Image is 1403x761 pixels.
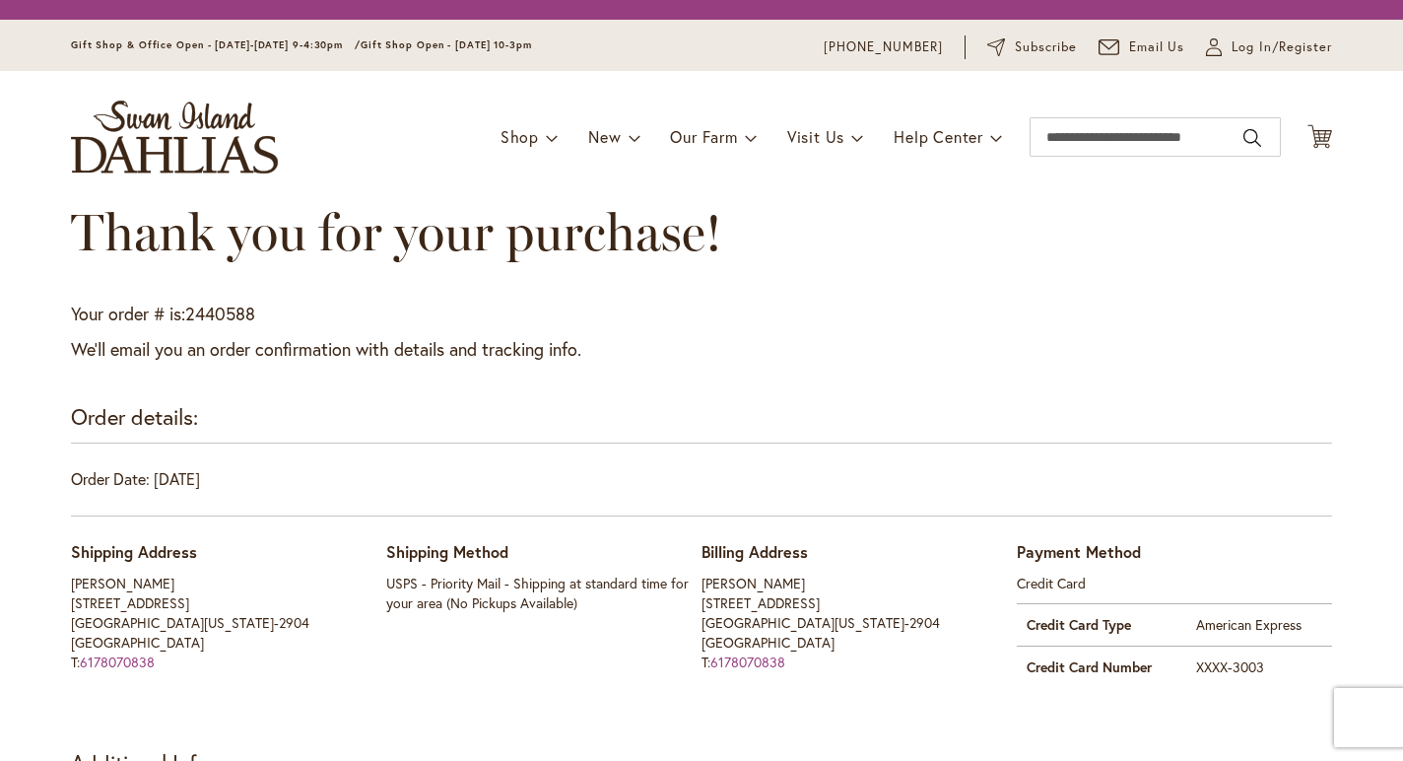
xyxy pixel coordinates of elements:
span: Log In/Register [1232,37,1332,57]
a: 6178070838 [80,653,155,671]
address: [PERSON_NAME] [STREET_ADDRESS] [GEOGRAPHIC_DATA][US_STATE]-2904 [GEOGRAPHIC_DATA] T: [701,574,1017,672]
span: New [588,126,621,147]
div: Order Date: [DATE] [71,468,1332,517]
p: Your order # is: [71,302,1332,327]
a: [PHONE_NUMBER] [824,37,943,57]
a: Email Us [1099,37,1185,57]
td: American Express [1186,603,1332,646]
div: USPS - Priority Mail - Shipping at standard time for your area (No Pickups Available) [386,574,701,613]
th: Credit Card Number [1017,646,1186,688]
span: Help Center [894,126,983,147]
span: Payment Method [1017,541,1141,562]
p: We'll email you an order confirmation with details and tracking info. [71,337,1332,363]
td: XXXX-3003 [1186,646,1332,688]
span: Shipping Address [71,541,197,562]
span: Shipping Method [386,541,508,562]
span: Thank you for your purchase! [71,201,722,263]
a: store logo [71,101,278,173]
span: 2440588 [185,302,255,325]
span: Billing Address [701,541,808,562]
span: Shop [501,126,539,147]
span: Gift Shop Open - [DATE] 10-3pm [361,38,532,51]
strong: Order details: [71,402,198,431]
span: Subscribe [1015,37,1077,57]
a: Subscribe [987,37,1077,57]
address: [PERSON_NAME] [STREET_ADDRESS] [GEOGRAPHIC_DATA][US_STATE]-2904 [GEOGRAPHIC_DATA] T: [71,574,386,672]
a: Log In/Register [1206,37,1332,57]
dt: Credit Card [1017,574,1332,593]
a: 6178070838 [710,653,785,671]
span: Visit Us [787,126,844,147]
span: Gift Shop & Office Open - [DATE]-[DATE] 9-4:30pm / [71,38,361,51]
button: Search [1243,122,1261,154]
th: Credit Card Type [1017,603,1186,646]
span: Our Farm [670,126,737,147]
span: Email Us [1129,37,1185,57]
